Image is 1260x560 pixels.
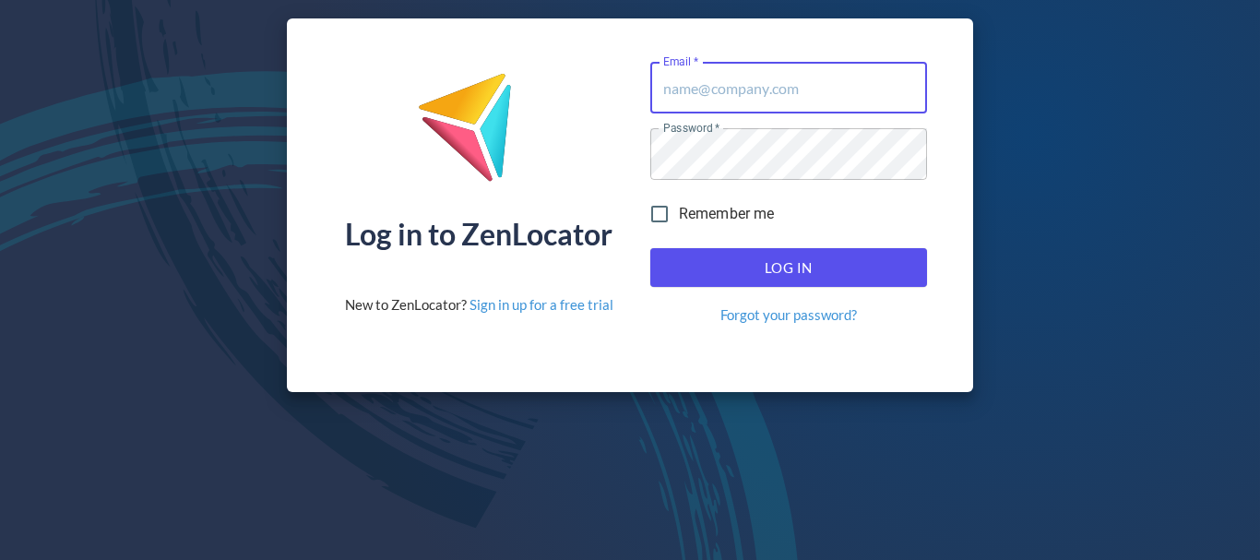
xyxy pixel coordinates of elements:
[470,296,613,313] a: Sign in up for a free trial
[417,72,541,197] img: ZenLocator
[671,256,907,280] span: Log In
[650,62,927,113] input: name@company.com
[345,295,613,315] div: New to ZenLocator?
[679,203,775,225] span: Remember me
[720,305,857,325] a: Forgot your password?
[650,248,927,287] button: Log In
[345,220,612,249] div: Log in to ZenLocator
